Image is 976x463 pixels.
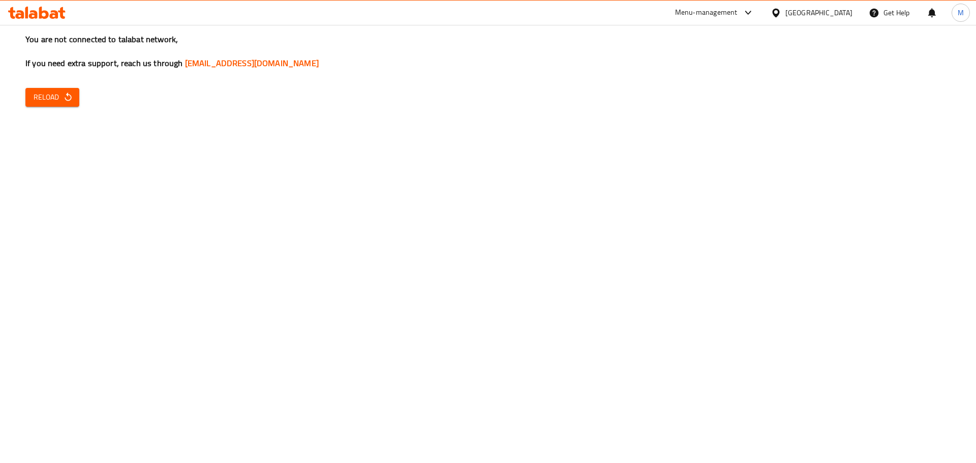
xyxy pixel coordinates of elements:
span: M [958,7,964,18]
div: Menu-management [675,7,738,19]
a: [EMAIL_ADDRESS][DOMAIN_NAME] [185,55,319,71]
span: Reload [34,91,71,104]
button: Reload [25,88,79,107]
h3: You are not connected to talabat network, If you need extra support, reach us through [25,34,951,69]
div: [GEOGRAPHIC_DATA] [785,7,852,18]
